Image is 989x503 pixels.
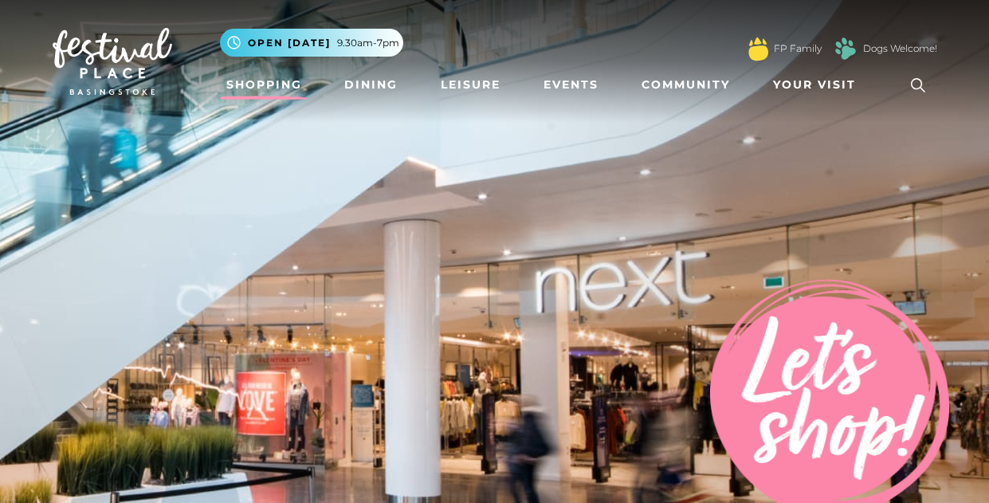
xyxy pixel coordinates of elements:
a: Shopping [220,70,308,100]
span: Open [DATE] [248,36,331,50]
a: Dining [338,70,404,100]
a: Dogs Welcome! [863,41,937,56]
a: FP Family [774,41,822,56]
a: Events [537,70,605,100]
img: Festival Place Logo [53,28,172,95]
a: Your Visit [767,70,870,100]
a: Community [635,70,736,100]
button: Open [DATE] 9.30am-7pm [220,29,403,57]
span: Your Visit [773,77,856,93]
span: 9.30am-7pm [337,36,399,50]
a: Leisure [434,70,507,100]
